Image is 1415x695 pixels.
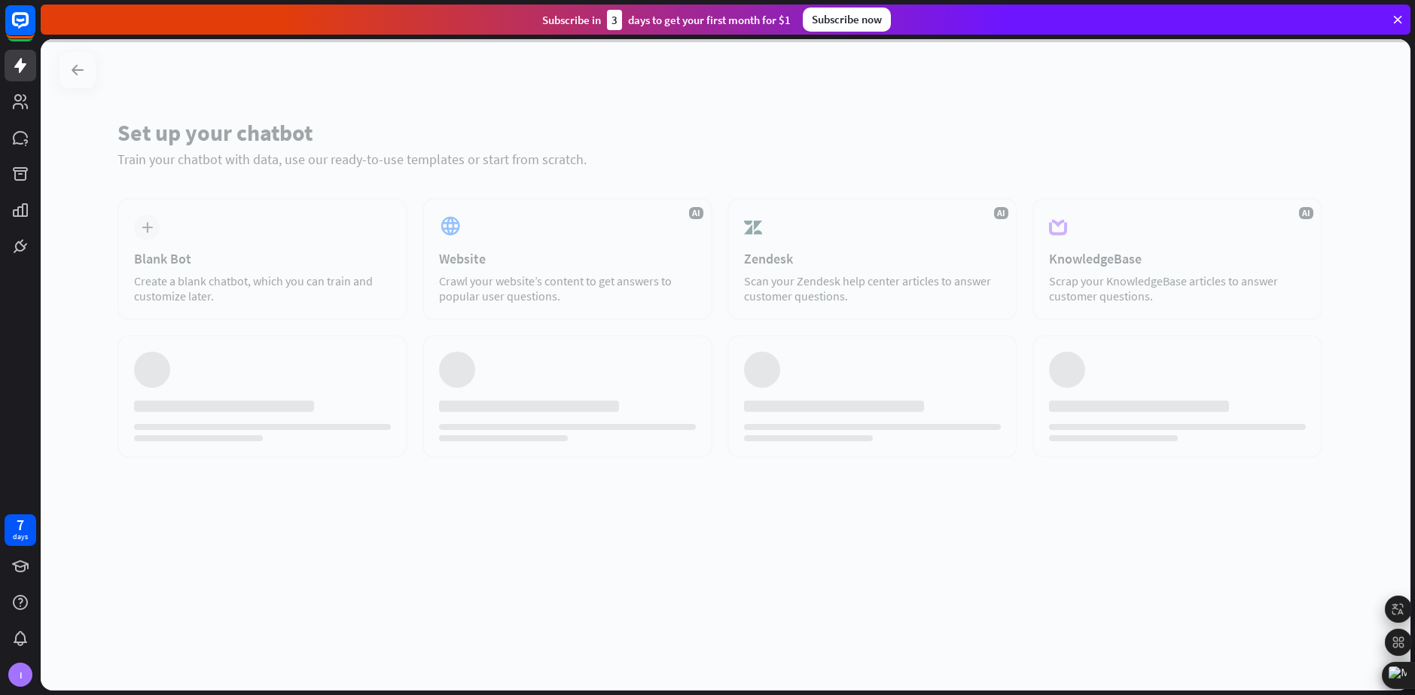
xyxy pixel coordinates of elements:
div: 7 [17,518,24,532]
div: days [13,532,28,542]
div: 3 [607,10,622,30]
a: 7 days [5,514,36,546]
div: Subscribe now [803,8,891,32]
div: I [8,663,32,687]
div: Subscribe in days to get your first month for $1 [542,10,791,30]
